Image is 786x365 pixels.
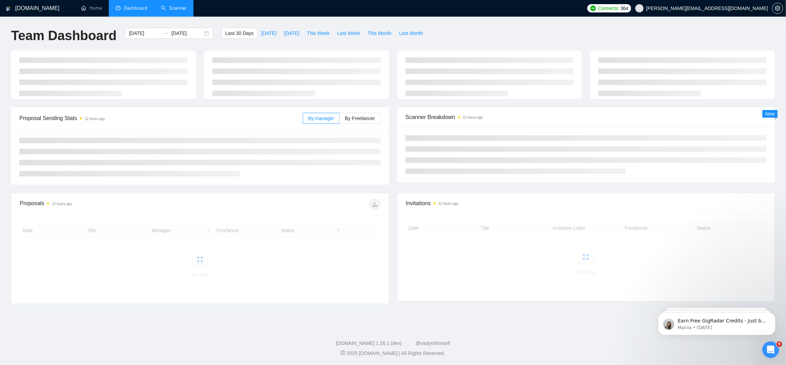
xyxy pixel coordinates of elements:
[284,29,299,37] span: [DATE]
[637,6,642,11] span: user
[85,117,105,121] time: 12 hours ago
[261,29,276,37] span: [DATE]
[590,6,596,11] img: upwork-logo.png
[416,340,450,346] a: @vadymhimself
[221,28,257,39] button: Last 30 Days
[30,27,119,33] p: Message from Mariia, sent 8w ago
[52,202,72,206] time: 12 hours ago
[406,199,767,208] span: Invitations
[765,111,775,117] span: New
[399,29,423,37] span: Last Month
[11,28,116,44] h1: Team Dashboard
[648,298,786,346] iframe: Intercom notifications message
[763,341,779,358] iframe: Intercom live chat
[161,5,187,11] a: searchScanner
[308,116,334,121] span: By manager
[6,3,11,14] img: logo
[129,29,160,37] input: Start date
[336,340,402,346] a: [DOMAIN_NAME] 1.26.1 (dev)
[124,5,147,11] span: Dashboard
[116,6,121,10] span: dashboard
[598,4,619,12] span: Connects:
[303,28,333,39] button: This Week
[463,116,483,119] time: 12 hours ago
[6,350,780,357] div: 2025 [DOMAIN_NAME] | All Rights Reserved.
[406,113,767,121] span: Scanner Breakdown
[225,29,254,37] span: Last 30 Days
[20,199,200,210] div: Proposals
[341,350,345,355] span: copyright
[81,5,102,11] a: homeHome
[438,202,458,206] time: 12 hours ago
[773,6,783,11] span: setting
[257,28,280,39] button: [DATE]
[163,30,169,36] span: to
[395,28,427,39] button: Last Month
[772,6,783,11] a: setting
[772,3,783,14] button: setting
[307,29,330,37] span: This Week
[364,28,395,39] button: This Month
[171,29,203,37] input: End date
[163,30,169,36] span: swap-right
[345,116,375,121] span: By Freelancer
[19,114,303,122] span: Proposal Sending Stats
[337,29,360,37] span: Last Week
[777,341,782,347] span: 9
[30,20,119,191] span: Earn Free GigRadar Credits - Just by Sharing Your Story! 💬 Want more credits for sending proposal...
[621,4,628,12] span: 364
[280,28,303,39] button: [DATE]
[368,29,391,37] span: This Month
[333,28,364,39] button: Last Week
